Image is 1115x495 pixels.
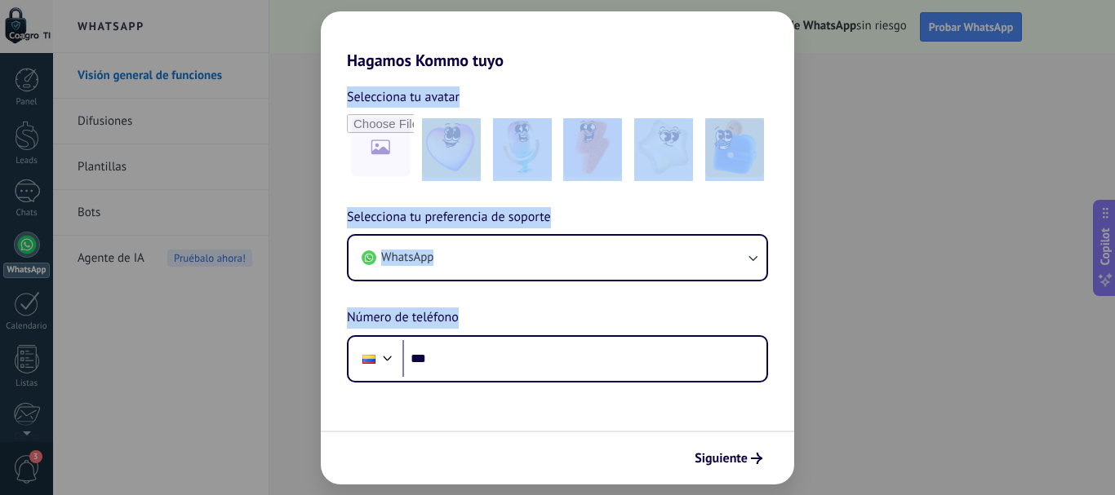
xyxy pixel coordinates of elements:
span: Número de teléfono [347,307,459,329]
span: Selecciona tu avatar [347,86,460,108]
span: WhatsApp [381,250,433,266]
h2: Hagamos Kommo tuyo [321,11,794,70]
div: Colombia: + 57 [353,342,384,376]
span: Siguiente [695,453,748,464]
img: -3.jpeg [563,118,622,177]
button: WhatsApp [349,236,766,280]
span: Selecciona tu preferencia de soporte [347,207,551,228]
img: -4.jpeg [634,118,693,177]
img: -5.jpeg [705,118,764,177]
img: -1.jpeg [422,118,481,177]
img: -2.jpeg [493,118,552,177]
button: Siguiente [687,444,770,472]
